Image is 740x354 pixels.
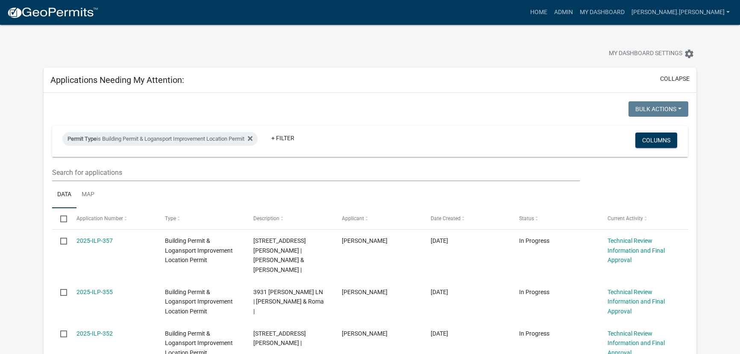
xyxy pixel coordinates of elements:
[50,75,184,85] h5: Applications Needing My Attention:
[253,330,306,347] span: 1325 NORTH ST | Mateo, Petrona Juan |
[76,215,123,221] span: Application Number
[519,330,549,337] span: In Progress
[165,289,233,315] span: Building Permit & Logansport Improvement Location Permit
[519,289,549,295] span: In Progress
[52,208,68,229] datatable-header-cell: Select
[165,215,176,221] span: Type
[253,215,279,221] span: Description
[68,136,97,142] span: Permit Type
[342,237,388,244] span: Matt Myers
[599,208,688,229] datatable-header-cell: Current Activity
[551,4,576,21] a: Admin
[342,215,364,221] span: Applicant
[519,215,534,221] span: Status
[527,4,551,21] a: Home
[431,237,448,244] span: 09/23/2025
[334,208,422,229] datatable-header-cell: Applicant
[253,289,324,315] span: 3931 MIKE ANDERSON LN | Patel, Keval & Roma |
[422,208,511,229] datatable-header-cell: Date Created
[76,289,113,295] a: 2025-ILP-355
[635,133,677,148] button: Columns
[608,215,643,221] span: Current Activity
[628,101,688,117] button: Bulk Actions
[609,49,682,59] span: My Dashboard Settings
[431,215,461,221] span: Date Created
[608,289,665,315] a: Technical Review Information and Final Approval
[342,289,388,295] span: Keval
[52,181,76,209] a: Data
[52,164,580,181] input: Search for applications
[165,237,233,264] span: Building Permit & Logansport Improvement Location Permit
[684,49,694,59] i: settings
[253,237,306,273] span: 4034 MIKE ANDERSON LN | Schrum, Patrick L & Paige J Johansen-Schrum |
[264,130,301,146] a: + Filter
[62,132,258,146] div: is Building Permit & Logansport Improvement Location Permit
[76,330,113,337] a: 2025-ILP-352
[628,4,733,21] a: [PERSON_NAME].[PERSON_NAME]
[68,208,157,229] datatable-header-cell: Application Number
[431,330,448,337] span: 09/22/2025
[608,237,665,264] a: Technical Review Information and Final Approval
[519,237,549,244] span: In Progress
[576,4,628,21] a: My Dashboard
[342,330,388,337] span: Petrona Juan Mateo
[245,208,334,229] datatable-header-cell: Description
[76,237,113,244] a: 2025-ILP-357
[511,208,599,229] datatable-header-cell: Status
[431,289,448,295] span: 09/23/2025
[157,208,245,229] datatable-header-cell: Type
[76,181,100,209] a: Map
[602,45,701,62] button: My Dashboard Settingssettings
[660,74,690,83] button: collapse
